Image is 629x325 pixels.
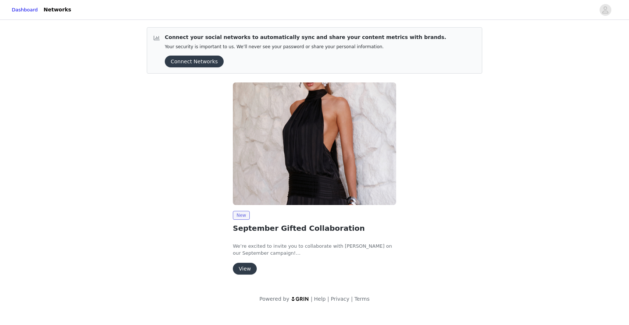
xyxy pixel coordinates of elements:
[259,296,289,302] span: Powered by
[233,243,396,257] p: We’re excited to invite you to collaborate with [PERSON_NAME] on our September campaign!
[233,82,396,205] img: Peppermayo AUS
[314,296,326,302] a: Help
[291,296,309,301] img: logo
[12,6,38,14] a: Dashboard
[311,296,313,302] span: |
[331,296,349,302] a: Privacy
[233,266,257,272] a: View
[165,44,446,50] p: Your security is important to us. We’ll never see your password or share your personal information.
[351,296,353,302] span: |
[165,33,446,41] p: Connect your social networks to automatically sync and share your content metrics with brands.
[233,223,396,234] h2: September Gifted Collaboration
[602,4,609,16] div: avatar
[233,211,250,220] span: New
[39,1,76,18] a: Networks
[233,263,257,275] button: View
[327,296,329,302] span: |
[354,296,369,302] a: Terms
[165,56,224,67] button: Connect Networks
